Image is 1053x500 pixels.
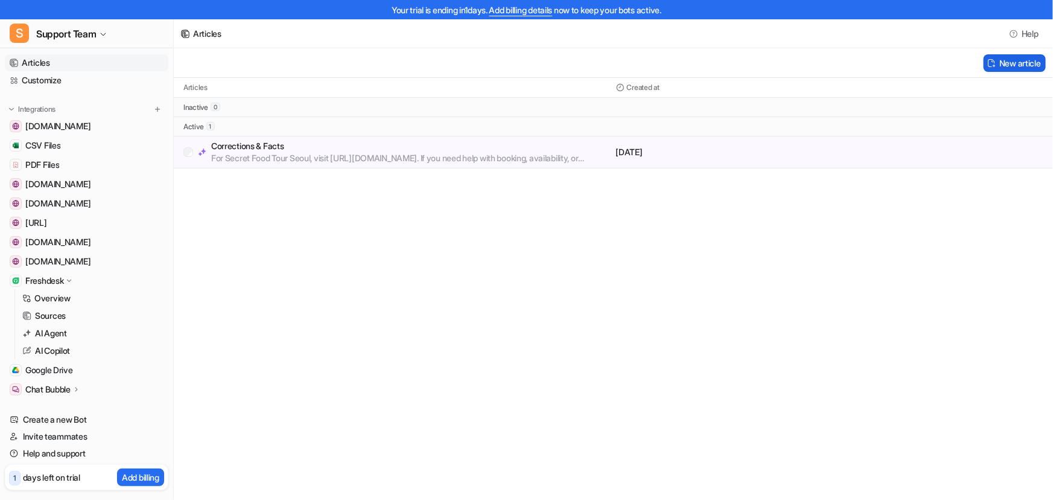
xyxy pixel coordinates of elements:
[5,253,168,270] a: app.slack.com[DOMAIN_NAME]
[12,239,19,246] img: mail.google.com
[489,5,553,15] a: Add billing details
[12,219,19,226] img: dashboard.eesel.ai
[12,386,19,393] img: Chat Bubble
[12,161,19,168] img: PDF Files
[206,122,215,130] span: 1
[153,105,162,114] img: menu_add.svg
[5,137,168,154] a: CSV FilesCSV Files
[35,345,70,357] p: AI Copilot
[17,325,168,342] a: AI Agent
[5,445,168,462] a: Help and support
[5,54,168,71] a: Articles
[18,104,56,114] p: Integrations
[12,181,19,188] img: dashboard.ticketinghub.com
[5,214,168,231] a: dashboard.eesel.ai[URL]
[25,217,47,229] span: [URL]
[183,103,208,112] p: inactive
[17,307,168,324] a: Sources
[17,342,168,359] a: AI Copilot
[12,277,19,284] img: Freshdesk
[12,258,19,265] img: app.slack.com
[193,27,221,40] div: Articles
[25,236,91,248] span: [DOMAIN_NAME]
[12,142,19,149] img: CSV Files
[35,310,66,322] p: Sources
[35,327,67,339] p: AI Agent
[117,469,164,486] button: Add billing
[25,364,73,376] span: Google Drive
[5,411,168,428] a: Create a new Bot
[5,72,168,89] a: Customize
[211,140,611,152] p: Corrections & Facts
[17,290,168,307] a: Overview
[984,54,1046,72] button: New article
[36,25,96,42] span: Support Team
[13,473,16,484] p: 1
[5,428,168,445] a: Invite teammates
[7,105,16,114] img: expand menu
[25,383,71,396] p: Chat Bubble
[25,159,59,171] span: PDF Files
[5,156,168,173] a: PDF FilesPDF Files
[211,103,220,111] span: 0
[25,197,91,210] span: [DOMAIN_NAME]
[1006,25,1043,42] button: Help
[616,146,827,158] p: [DATE]
[183,83,208,92] p: Articles
[5,103,59,115] button: Integrations
[122,471,159,484] p: Add billing
[5,176,168,193] a: dashboard.ticketinghub.com[DOMAIN_NAME]
[627,83,660,92] p: Created at
[12,123,19,130] img: www.secretfoodtours.com
[23,471,80,484] p: days left on trial
[12,367,19,374] img: Google Drive
[5,118,168,135] a: www.secretfoodtours.com[DOMAIN_NAME]
[25,275,63,287] p: Freshdesk
[25,139,60,152] span: CSV Files
[25,255,91,268] span: [DOMAIN_NAME]
[12,200,19,207] img: web.whatsapp.com
[211,152,611,164] p: For Secret Food Tour Seoul, visit [URL][DOMAIN_NAME]. If you need help with booking, availability...
[5,362,168,379] a: Google DriveGoogle Drive
[25,178,91,190] span: [DOMAIN_NAME]
[183,122,204,132] p: active
[5,195,168,212] a: web.whatsapp.com[DOMAIN_NAME]
[5,234,168,251] a: mail.google.com[DOMAIN_NAME]
[34,292,71,304] p: Overview
[25,120,91,132] span: [DOMAIN_NAME]
[10,24,29,43] span: S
